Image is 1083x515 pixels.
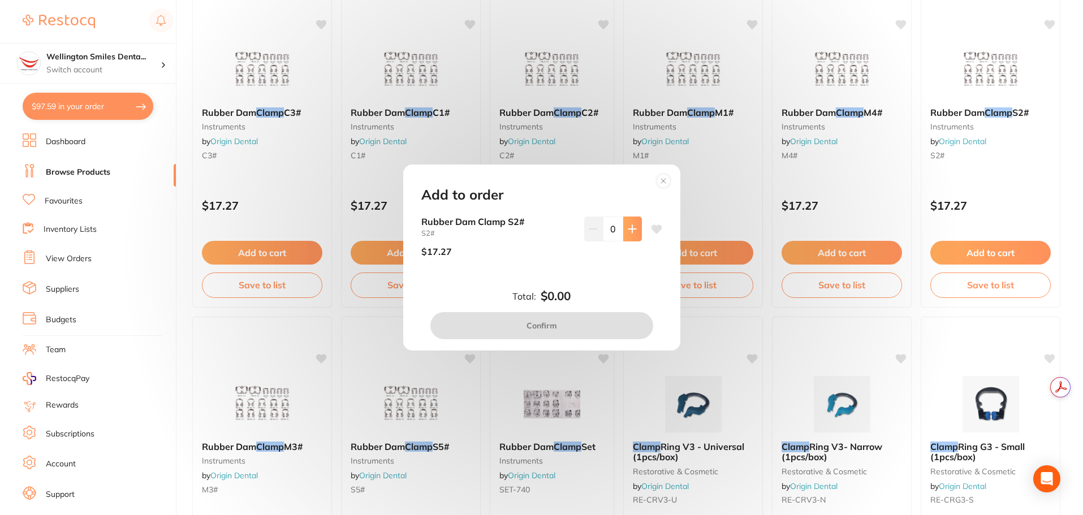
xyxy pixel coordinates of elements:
[1033,465,1060,492] div: Open Intercom Messenger
[430,312,653,339] button: Confirm
[421,246,452,257] p: $17.27
[421,229,575,237] small: S2#
[541,289,571,303] b: $0.00
[421,217,575,227] b: Rubber Dam Clamp S2#
[421,187,503,203] h2: Add to order
[512,291,536,301] label: Total:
